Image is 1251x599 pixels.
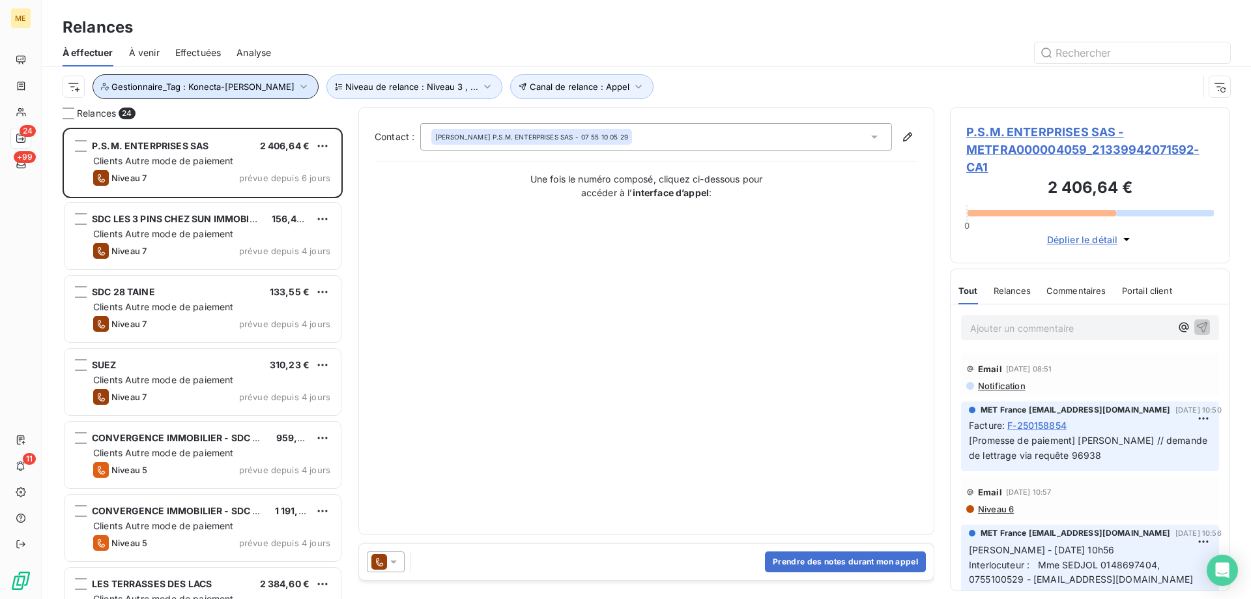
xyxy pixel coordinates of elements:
div: Open Intercom Messenger [1207,555,1238,586]
span: [DATE] 10:56 [1175,529,1222,537]
span: Portail client [1122,285,1172,296]
span: prévue depuis 4 jours [239,246,330,256]
span: Niveau 7 [111,319,147,329]
span: À effectuer [63,46,113,59]
span: [PERSON_NAME] - [DATE] 10h56 [969,544,1114,555]
input: Rechercher [1035,42,1230,63]
span: Analyse [237,46,271,59]
button: Prendre des notes durant mon appel [765,551,926,572]
span: Niveau 5 [111,465,147,475]
span: Email [978,364,1002,374]
span: LES TERRASSES DES LACS [92,578,212,589]
span: 2 384,60 € [260,578,310,589]
span: Clients Autre mode de paiement [93,155,234,166]
p: Une fois le numéro composé, cliquez ci-dessous pour accéder à l’ : [516,172,777,199]
span: Gestionnaire_Tag : Konecta-[PERSON_NAME] [111,81,295,92]
span: 0 [964,220,970,231]
span: [Promesse de paiement] [PERSON_NAME] // demande de lettrage via requête 96938 [969,435,1210,461]
strong: interface d’appel [633,187,710,198]
span: SDC 28 TAINE [92,286,155,297]
span: prévue depuis 4 jours [239,319,330,329]
span: 2 406,64 € [260,140,310,151]
span: MET France [EMAIL_ADDRESS][DOMAIN_NAME] [981,404,1170,416]
span: 24 [119,108,135,119]
button: Canal de relance : Appel [510,74,654,99]
span: Clients Autre mode de paiement [93,374,234,385]
span: P.S.M. ENTERPRISES SAS [92,140,208,151]
span: SUEZ [92,359,117,370]
div: ME [10,8,31,29]
span: Effectuées [175,46,222,59]
span: Email [978,487,1002,497]
span: Niveau 5 [111,538,147,548]
span: [DATE] 10:57 [1006,488,1052,496]
div: grid [63,128,343,599]
span: 1 191,08 € [275,505,319,516]
span: Facture : [969,418,1005,432]
button: Gestionnaire_Tag : Konecta-[PERSON_NAME] [93,74,319,99]
span: +99 [14,151,36,163]
span: [PERSON_NAME] P.S.M. ENTERPRISES SAS [435,132,573,141]
span: Clients Autre mode de paiement [93,228,234,239]
span: prévue depuis 4 jours [239,465,330,475]
span: Tout [958,285,978,296]
span: Commentaires [1046,285,1106,296]
span: Niveau de relance : Niveau 3 , ... [345,81,478,92]
span: 156,45 € [272,213,311,224]
span: Interlocuteur : Mme SEDJOL 0148697404, 0755100529 - [EMAIL_ADDRESS][DOMAIN_NAME] [969,559,1193,585]
button: Niveau de relance : Niveau 3 , ... [326,74,502,99]
span: CONVERGENCE IMMOBILIER - SDC OUDINOT 43 [92,505,310,516]
label: Contact : [375,130,420,143]
img: Logo LeanPay [10,570,31,591]
span: Clients Autre mode de paiement [93,301,234,312]
span: [DATE] 10:50 [1175,406,1222,414]
h3: Relances [63,16,133,39]
span: SDC LES 3 PINS CHEZ SUN IMMOBILIER [92,213,269,224]
span: MET France [EMAIL_ADDRESS][DOMAIN_NAME] [981,527,1170,539]
span: À venir [129,46,160,59]
span: Clients Autre mode de paiement [93,520,234,531]
span: Niveau 7 [111,173,147,183]
span: 24 [20,125,36,137]
span: CONVERGENCE IMMOBILIER - SDC OUDINOT 43 [92,432,310,443]
span: Niveau 7 [111,392,147,402]
span: 133,55 € [270,286,309,297]
span: P.S.M. ENTERPRISES SAS - METFRA000004059_21339942071592-CA1 [966,123,1214,176]
span: 310,23 € [270,359,309,370]
button: Déplier le détail [1043,232,1138,247]
span: [DATE] 08:51 [1006,365,1052,373]
span: Clients Autre mode de paiement [93,447,234,458]
span: Relances [77,107,116,120]
span: Déplier le détail [1047,233,1118,246]
span: Niveau 6 [977,504,1014,514]
span: prévue depuis 4 jours [239,538,330,548]
span: Notification [977,381,1026,391]
span: 11 [23,453,36,465]
span: Relances [994,285,1031,296]
span: Niveau 7 [111,246,147,256]
span: Canal de relance : Appel [530,81,629,92]
span: prévue depuis 6 jours [239,173,330,183]
h3: 2 406,64 € [966,176,1214,202]
span: F-250158854 [1007,418,1067,432]
div: - 07 55 10 05 29 [435,132,628,141]
span: prévue depuis 4 jours [239,392,330,402]
span: 959,33 € [276,432,318,443]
